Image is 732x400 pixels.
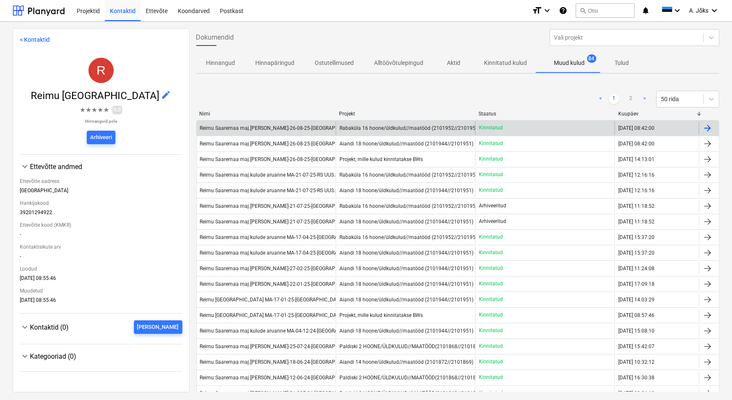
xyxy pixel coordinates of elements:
[206,59,235,67] p: Hinnangud
[479,124,503,132] p: Kinnitatud
[339,219,473,225] span: Aiandi 18 hoone/üldkulud//maatööd (2101944//2101951)
[444,59,464,67] p: Aktid
[200,266,368,271] div: Reimu Saaremaa maj.[PERSON_NAME]-27-02-25-[GEOGRAPHIC_DATA]pdf
[618,234,655,240] div: [DATE] 15:37:20
[484,59,527,67] p: Kinnitatud kulud
[200,188,343,193] div: Reimu Saaremaa maj.kulude aruanne MA-21-07-25-RS UUS.pdf
[103,105,109,115] span: ★
[479,358,503,365] p: Kinnitatud
[20,334,182,337] div: Kontaktid (0)[PERSON_NAME]
[196,32,234,43] span: Dokumendid
[618,297,655,303] div: [DATE] 14:03:29
[618,312,655,318] div: [DATE] 08:57:46
[20,361,182,365] div: Kategooriad (0)
[596,94,606,104] a: Previous page
[618,141,655,147] div: [DATE] 08:42:00
[20,263,182,275] div: Loodud
[20,351,182,361] div: Kategooriad (0)
[672,5,682,16] i: keyboard_arrow_down
[576,3,635,18] button: Otsi
[690,360,732,400] div: Chat Widget
[479,140,503,147] p: Kinnitatud
[137,322,179,332] div: [PERSON_NAME]
[339,188,473,193] span: Aiandi 18 hoone/üldkulud//maatööd (2101944//2101951)
[256,59,295,67] p: Hinnapäringud
[339,375,484,381] span: Paldiski 2 HOONE/ÜLDKULUD//MAATÖÖD(2101868//2101879)
[20,197,182,209] div: Hankijakood
[200,297,352,303] div: Reimu [GEOGRAPHIC_DATA] MA-17-01-25-[GEOGRAPHIC_DATA]pdf
[612,59,632,67] p: Tulud
[20,209,182,219] div: 39201294922
[587,54,596,63] span: 84
[200,203,368,209] div: Reimu Saaremaa maj.[PERSON_NAME]-21-07-25-[GEOGRAPHIC_DATA]pdf
[88,58,114,83] div: Reimu
[479,265,503,272] p: Kinnitatud
[618,344,655,349] div: [DATE] 15:42:07
[339,297,473,303] span: Aiandi 18 hoone/üldkulud//maatööd (2101944//2101951)
[479,374,503,381] p: Kinnitatud
[200,281,368,287] div: Reimu Saaremaa maj.[PERSON_NAME]-22-01-25-[GEOGRAPHIC_DATA]pdf
[374,59,424,67] p: Alltöövõtulepingud
[339,156,423,162] span: Projekt, mille kulud kinnitatakse BWs
[479,343,503,350] p: Kinnitatud
[626,94,636,104] a: Page 2
[200,312,352,318] div: Reimu [GEOGRAPHIC_DATA] MA-17-01-25-[GEOGRAPHIC_DATA]pdf
[80,118,122,124] p: Hinnanguid pole
[618,281,655,287] div: [DATE] 17:09:18
[479,156,503,163] p: Kinnitatud
[30,352,182,360] div: Kategooriad (0)
[200,111,333,117] div: Nimi
[618,172,655,178] div: [DATE] 12:16:16
[200,328,374,334] div: Reimu Saaremaa maj.kulude aruanne MA-04-12-24-[GEOGRAPHIC_DATA]pdf
[479,311,503,319] p: Kinnitatud
[20,241,182,253] div: Kontaktisikute arv
[479,280,503,287] p: Kinnitatud
[20,285,182,297] div: Muudetud
[30,163,182,171] div: Ettevõtte andmed
[200,390,371,396] div: Reimu Saaremaa maj.[PERSON_NAME]-31-025-24-[GEOGRAPHIC_DATA]pdf
[339,390,484,396] span: Paldiski 2 HOONE/ÜLDKULUD//MAATÖÖD(2101868//2101879)
[20,231,182,241] div: -
[20,322,30,332] span: keyboard_arrow_down
[20,219,182,231] div: Ettevõtte kood (KMKR)
[709,5,719,16] i: keyboard_arrow_down
[200,234,374,240] div: Reimu Saaremaa maj.kulude aruanne MA-17-04-25-[GEOGRAPHIC_DATA]pdf
[200,125,368,131] div: Reimu Saaremaa maj.[PERSON_NAME]-26-08-25-[GEOGRAPHIC_DATA]pdf
[339,203,480,209] span: Rabaküla 16 hoone/üldkulud//maatööd (2101952//2101953)
[161,90,171,100] span: edit
[30,323,69,331] span: Kontaktid (0)
[200,141,368,147] div: Reimu Saaremaa maj.[PERSON_NAME]-26-08-25-[GEOGRAPHIC_DATA]pdf
[96,63,106,77] span: R
[618,203,655,209] div: [DATE] 11:18:52
[618,250,655,256] div: [DATE] 15:37:20
[689,7,708,14] span: A. Jõks
[200,219,368,225] div: Reimu Saaremaa maj.[PERSON_NAME]-21-07-25-[GEOGRAPHIC_DATA]pdf
[618,111,696,117] div: Kuupäev
[112,106,122,114] span: 0,0
[339,344,484,349] span: Paldiski 2 HOONE/ÜLDKULUD//MAATÖÖD(2101868//2101879)
[200,359,368,365] div: Reimu Saaremaa maj.[PERSON_NAME]-18-06-24-[GEOGRAPHIC_DATA]pdf
[479,218,506,225] p: Arhiveeritud
[339,172,480,178] span: Rabaküla 16 hoone/üldkulud//maatööd (2101952//2101953)
[479,234,503,241] p: Kinnitatud
[479,202,506,209] p: Arhiveeritud
[91,105,97,115] span: ★
[641,5,650,16] i: notifications
[532,5,542,16] i: format_size
[20,161,30,172] span: keyboard_arrow_down
[87,131,115,144] button: Arhiveeri
[97,105,103,115] span: ★
[134,320,182,334] button: [PERSON_NAME]
[618,266,655,271] div: [DATE] 11:24:08
[479,171,503,178] p: Kinnitatud
[618,359,655,365] div: [DATE] 10:32:12
[20,297,182,306] div: [DATE] 08:55:46
[479,327,503,334] p: Kinnitatud
[20,36,50,43] a: < Kontaktid
[618,219,655,225] div: [DATE] 11:18:52
[90,133,112,142] div: Arhiveeri
[339,359,473,365] span: Aiandi 14 hoone/üldkulud//maatööd (2101872//2101869)
[618,125,655,131] div: [DATE] 08:42:00
[609,94,619,104] a: Page 1 is your current page
[200,375,368,381] div: Reimu Saaremaa maj.[PERSON_NAME]-12-06-24-[GEOGRAPHIC_DATA]pdf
